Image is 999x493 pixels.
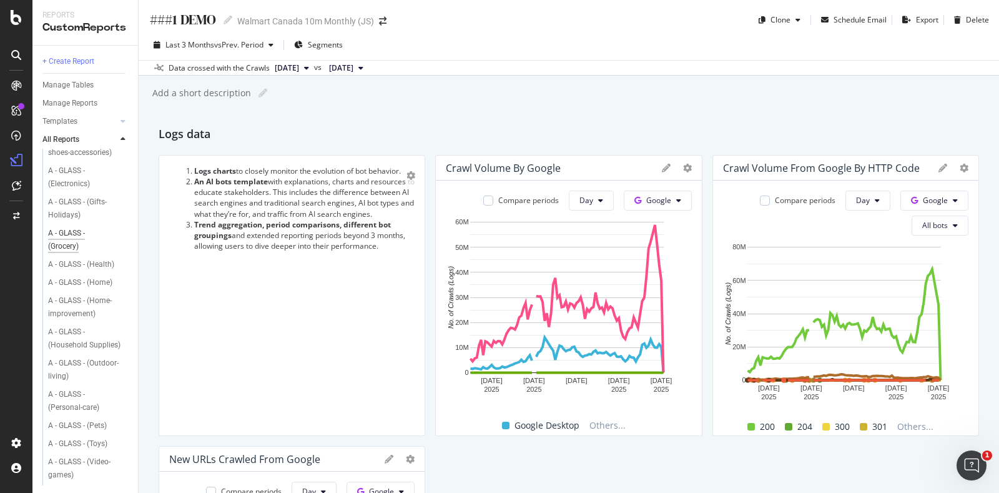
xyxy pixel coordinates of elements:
text: 2025 [526,386,541,393]
div: CustomReports [42,21,128,35]
text: 20M [732,343,746,351]
div: A - GLASS - (Gifts-Holidays) [48,196,119,222]
button: Export [897,10,938,30]
div: Export [916,14,938,25]
div: gear [406,171,415,180]
text: 80M [732,243,746,251]
a: Manage Reports [42,97,129,110]
text: 2025 [611,386,626,393]
text: No. of Crawls (Logs) [724,282,731,346]
text: 50M [456,244,469,251]
button: Day [569,191,614,211]
span: 204 [797,419,812,434]
div: A - GLASS - (Pets) [48,419,107,432]
strong: Logs charts [194,166,236,176]
text: [DATE] [651,377,672,384]
button: Schedule Email [816,10,887,30]
a: A - GLASS - (Health) [48,258,129,271]
div: Crawl Volume from Google by HTTP CodeCompare periodsDayGoogleAll botsA chart.200204300301Others... [712,155,979,436]
text: 60M [732,277,746,284]
span: 2025 Apr. 25th [329,62,353,74]
div: Schedule Email [834,14,887,25]
button: Day [845,191,890,211]
button: Google [624,191,692,211]
text: [DATE] [927,384,949,392]
div: Logs data [159,125,979,145]
a: A - GLASS - (Household Supplies) [48,326,129,352]
i: Edit report name [258,89,267,97]
text: 30M [456,294,469,301]
div: Templates [42,115,77,128]
text: 10M [456,344,469,351]
text: 20M [456,319,469,326]
div: Crawl Volume by Google [446,162,561,174]
button: Segments [289,35,348,55]
div: + Create Report [42,55,94,68]
button: Last 3 MonthsvsPrev. Period [149,35,278,55]
svg: A chart. [723,241,965,407]
a: A - GLASS - (Home-improvement) [48,294,129,321]
strong: Trend aggregation, period comparisons, different bot groupings [194,219,391,241]
button: Google [900,191,968,211]
svg: A chart. [446,216,688,405]
text: 60M [456,218,469,226]
text: [DATE] [481,377,503,384]
a: + Create Report [42,55,129,68]
div: Crawl Volume by GoogleCompare periodsDayGoogleA chart.Google DesktopOthers... [435,155,702,436]
div: New URLs Crawled from Google [169,453,320,466]
div: Clone [770,14,790,25]
a: A - GLASS - (Grocery) [48,227,129,253]
text: 2025 [888,393,903,401]
span: 300 [835,419,850,434]
a: A - GLASS - (Video-games) [48,456,129,482]
div: Compare periods [775,195,835,206]
div: A - GLASS - (Home) [48,276,112,289]
div: A - GLASS - (Household Supplies) [48,326,121,352]
div: A - GLASS - (Health) [48,258,114,271]
div: A - GLASS - (Outdoor-living) [48,357,119,383]
a: All Reports [42,133,117,146]
div: Walmart Canada 10m Monthly (JS) [237,15,374,27]
li: with explanations, charts and resources to educate stakeholders. This includes the difference bet... [194,176,415,219]
button: All bots [912,216,968,236]
div: ###1 DEMO [149,10,216,29]
div: Logs chartsto closely monitor the evolution of bot behavior. An AI bots templatewith explanations... [159,155,425,436]
div: A - GLASS - (Electronics) [48,164,119,191]
li: and extended reporting periods beyond 3 months, allowing users to dive deeper into their performa... [194,219,415,251]
text: [DATE] [758,384,780,392]
text: 2025 [485,386,499,393]
a: A - GLASS - (Pets) [48,419,129,432]
a: A - GLASS - (Personal-care) [48,388,129,414]
span: Segments [308,39,343,50]
span: 2025 Aug. 8th [275,62,299,74]
text: 40M [456,269,469,276]
div: Add a short description [151,87,251,99]
div: All Reports [42,133,79,146]
span: All bots [922,220,948,231]
div: Manage Reports [42,97,97,110]
div: A - GLASS - (Personal-care) [48,388,119,414]
div: A - GLASS - (Grocery) [48,227,117,253]
iframe: Intercom live chat [957,451,987,481]
button: Clone [754,10,805,30]
text: No. of Crawls (Logs) [447,266,455,329]
text: 40M [732,310,746,317]
text: [DATE] [800,384,822,392]
a: A - GLASS - (Outdoor-living) [48,357,129,383]
span: Last 3 Months [165,39,214,50]
div: Compare periods [498,195,559,206]
text: 2025 [931,393,946,401]
h2: Logs data [159,125,210,145]
div: A - GLASS - (Toys) [48,437,107,451]
span: vs Prev. Period [214,39,263,50]
button: [DATE] [270,61,314,76]
div: Data crossed with the Crawls [169,62,270,74]
text: 0 [742,376,746,384]
li: to closely monitor the evolution of bot behavior. [194,166,415,176]
span: 1 [982,451,992,461]
text: [DATE] [523,377,545,384]
a: A - GLASS - (Toys) [48,437,129,451]
text: [DATE] [566,377,588,384]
